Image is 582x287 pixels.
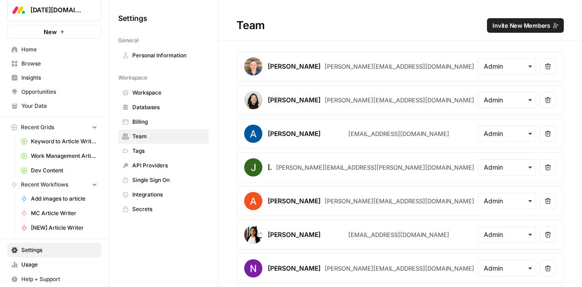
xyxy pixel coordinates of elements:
[132,51,205,60] span: Personal Information
[484,129,530,138] input: Admin
[118,202,209,217] a: Secrets
[244,57,262,76] img: avatar
[132,176,205,184] span: Single Sign On
[21,275,97,283] span: Help + Support
[132,147,205,155] span: Tags
[7,42,101,57] a: Home
[7,99,101,113] a: Your Data
[7,25,101,39] button: New
[218,18,582,33] div: Team
[118,173,209,187] a: Single Sign On
[348,129,449,138] div: [EMAIL_ADDRESS][DOMAIN_NAME]
[21,60,97,68] span: Browse
[31,209,97,217] span: MC Article Writer
[7,70,101,85] a: Insights
[244,91,262,109] img: avatar
[325,196,474,206] div: [PERSON_NAME][EMAIL_ADDRESS][DOMAIN_NAME]
[21,45,97,54] span: Home
[492,21,550,30] span: Invite New Members
[7,272,101,287] button: Help + Support
[268,96,321,105] div: [PERSON_NAME]
[118,144,209,158] a: Tags
[17,191,101,206] a: Add images to article
[484,96,530,105] input: Admin
[31,137,97,146] span: Keyword to Article Writer Grid
[132,205,205,213] span: Secrets
[21,123,54,131] span: Recent Grids
[118,86,209,100] a: Workspace
[325,62,474,71] div: [PERSON_NAME][EMAIL_ADDRESS][DOMAIN_NAME]
[118,115,209,129] a: Billing
[276,163,474,172] div: [PERSON_NAME][EMAIL_ADDRESS][PERSON_NAME][DOMAIN_NAME]
[31,195,97,203] span: Add images to article
[17,206,101,221] a: MC Article Writer
[7,257,101,272] a: Usage
[348,230,449,239] div: [EMAIL_ADDRESS][DOMAIN_NAME]
[118,158,209,173] a: API Providers
[30,5,85,15] span: [DATE][DOMAIN_NAME]
[268,62,321,71] div: [PERSON_NAME]
[132,191,205,199] span: Integrations
[31,166,97,175] span: Dev Content
[21,88,97,96] span: Opportunities
[7,56,101,71] a: Browse
[7,178,101,191] button: Recent Workflows
[118,187,209,202] a: Integrations
[21,102,97,110] span: Your Data
[268,163,272,172] div: [PERSON_NAME]
[21,261,97,269] span: Usage
[268,264,321,273] div: [PERSON_NAME]
[21,74,97,82] span: Insights
[484,264,530,273] input: Admin
[7,243,101,257] a: Settings
[484,62,530,71] input: Admin
[17,149,101,163] a: Work Management Article Grid
[118,100,209,115] a: Databases
[118,13,147,24] span: Settings
[118,36,139,45] span: General
[132,103,205,111] span: Databases
[132,161,205,170] span: API Providers
[244,226,262,244] img: avatar
[44,27,57,36] span: New
[132,89,205,97] span: Workspace
[132,118,205,126] span: Billing
[7,85,101,99] a: Opportunities
[244,158,262,176] img: avatar
[268,196,321,206] div: [PERSON_NAME]
[7,121,101,134] button: Recent Grids
[17,163,101,178] a: Dev Content
[118,48,209,63] a: Personal Information
[244,259,262,277] img: avatar
[17,134,101,149] a: Keyword to Article Writer Grid
[132,132,205,141] span: Team
[21,181,68,189] span: Recent Workflows
[484,163,530,172] input: Admin
[268,230,321,239] div: [PERSON_NAME]
[118,129,209,144] a: Team
[244,192,262,210] img: avatar
[325,264,474,273] div: [PERSON_NAME][EMAIL_ADDRESS][DOMAIN_NAME]
[21,246,97,254] span: Settings
[487,18,564,33] button: Invite New Members
[31,152,97,160] span: Work Management Article Grid
[325,96,474,105] div: [PERSON_NAME][EMAIL_ADDRESS][DOMAIN_NAME]
[268,129,321,138] div: [PERSON_NAME]
[31,224,97,232] span: [NEW] Article Writer
[10,2,27,18] img: Monday.com Logo
[484,230,530,239] input: Admin
[244,125,262,143] img: avatar
[484,196,530,206] input: Admin
[17,221,101,235] a: [NEW] Article Writer
[118,74,147,82] span: Workspace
